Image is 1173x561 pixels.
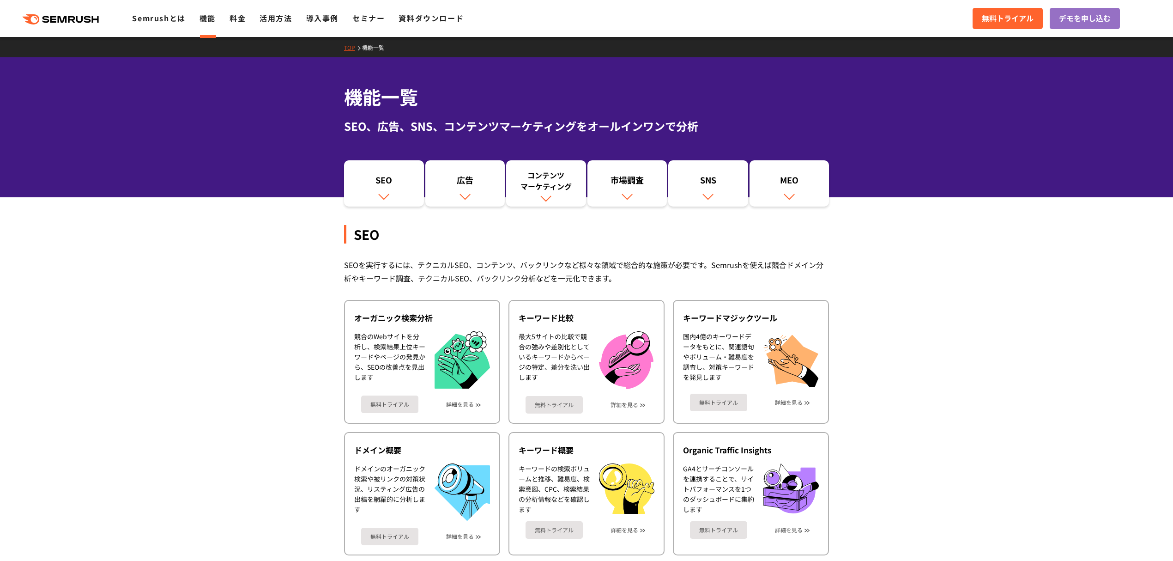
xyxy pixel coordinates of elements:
span: 無料トライアル [982,12,1034,24]
div: Organic Traffic Insights [683,445,819,456]
img: キーワード比較 [599,331,653,389]
a: セミナー [352,12,385,24]
div: 競合のWebサイトを分析し、検索結果上位キーワードやページの発見から、SEOの改善点を見出します [354,331,425,389]
a: 機能一覧 [362,43,391,51]
a: 無料トライアル [690,394,747,411]
div: SNS [673,174,744,190]
a: 無料トライアル [973,8,1043,29]
h1: 機能一覧 [344,83,829,110]
a: SEO [344,160,424,207]
a: 詳細を見る [611,402,638,408]
a: MEO [750,160,829,207]
div: ドメインのオーガニック検索や被リンクの対策状況、リスティング広告の出稿を網羅的に分析します [354,463,425,521]
a: 無料トライアル [361,528,418,545]
span: デモを申し込む [1059,12,1111,24]
a: 広告 [425,160,505,207]
a: 資料ダウンロード [399,12,464,24]
div: キーワード比較 [519,312,654,323]
a: 詳細を見る [446,401,474,408]
a: 無料トライアル [526,521,583,539]
a: 市場調査 [587,160,667,207]
a: 無料トライアル [690,521,747,539]
img: キーワードマジックツール [763,331,819,387]
div: SEO [344,225,829,244]
div: 広告 [430,174,501,190]
div: SEOを実行するには、テクニカルSEO、コンテンツ、バックリンクなど様々な領域で総合的な施策が必要です。Semrushを使えば競合ドメイン分析やキーワード調査、テクニカルSEO、バックリンク分析... [344,258,829,285]
a: SNS [668,160,748,207]
img: キーワード概要 [599,463,654,514]
div: キーワードの検索ボリュームと推移、難易度、検索意図、CPC、検索結果の分析情報などを確認します [519,463,590,514]
a: コンテンツマーケティング [506,160,586,207]
a: 料金 [230,12,246,24]
a: 活用方法 [260,12,292,24]
a: デモを申し込む [1050,8,1120,29]
div: キーワード概要 [519,445,654,456]
div: オーガニック検索分析 [354,312,490,323]
img: オーガニック検索分析 [435,331,490,389]
div: SEO [349,174,419,190]
div: 最大5サイトの比較で競合の強みや差別化としているキーワードからページの特定、差分を洗い出します [519,331,590,389]
a: 無料トライアル [361,396,418,413]
a: 詳細を見る [446,533,474,540]
div: MEO [754,174,825,190]
img: ドメイン概要 [435,463,490,521]
a: 詳細を見る [775,527,803,533]
a: 詳細を見る [611,527,638,533]
div: 市場調査 [592,174,663,190]
div: SEO、広告、SNS、コンテンツマーケティングをオールインワンで分析 [344,118,829,134]
a: Semrushとは [132,12,185,24]
a: 無料トライアル [526,396,583,414]
img: Organic Traffic Insights [763,463,819,513]
a: 詳細を見る [775,399,803,406]
a: 導入事例 [306,12,339,24]
div: コンテンツ マーケティング [511,170,581,192]
div: GA4とサーチコンソールを連携することで、サイトパフォーマンスを1つのダッシュボードに集約します [683,463,754,514]
div: ドメイン概要 [354,445,490,456]
div: 国内4億のキーワードデータをもとに、関連語句やボリューム・難易度を調査し、対策キーワードを発見します [683,331,754,387]
a: TOP [344,43,362,51]
div: キーワードマジックツール [683,312,819,323]
a: 機能 [200,12,216,24]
